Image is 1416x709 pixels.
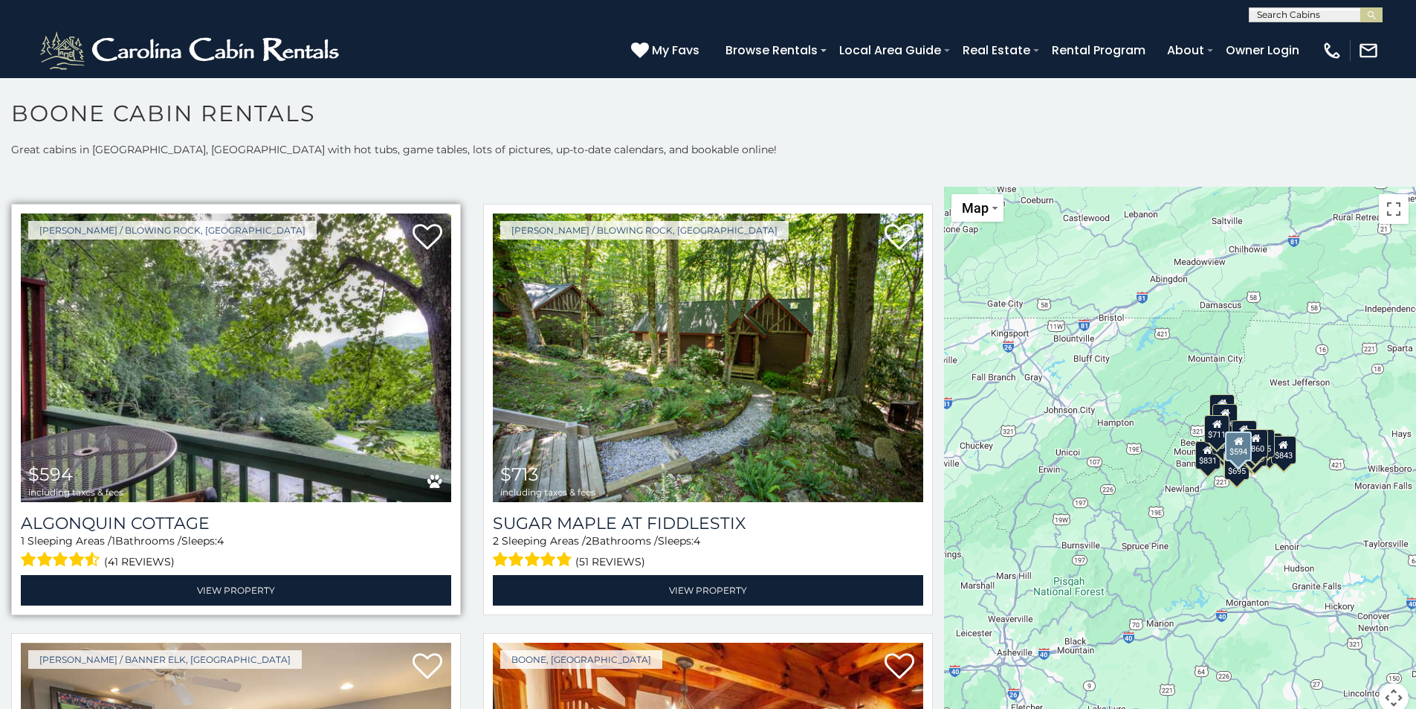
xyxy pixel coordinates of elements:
a: Sugar Maple at Fiddlestix $713 including taxes & fees [493,214,923,502]
img: phone-regular-white.png [1322,40,1342,61]
span: including taxes & fees [28,487,123,497]
a: Algonquin Cottage $594 including taxes & fees [21,214,451,502]
a: About [1160,37,1212,63]
div: $904 [1232,420,1257,448]
div: $594 [1226,432,1252,461]
a: View Property [493,575,923,606]
span: $594 [28,463,73,485]
a: Real Estate [955,37,1038,63]
button: Change map style [951,194,1003,222]
span: 2 [493,534,499,548]
a: Rental Program [1044,37,1153,63]
a: Boone, [GEOGRAPHIC_DATA] [500,650,662,669]
a: My Favs [631,41,703,60]
a: Sugar Maple at Fiddlestix [493,513,923,533]
div: $711 [1205,415,1230,443]
img: White-1-2.png [37,28,346,73]
span: (51 reviews) [575,552,645,571]
div: $695 [1225,451,1250,479]
div: $766 [1213,404,1238,432]
div: Sleeping Areas / Bathrooms / Sleeps: [493,533,923,571]
div: Sleeping Areas / Bathrooms / Sleeps: [21,533,451,571]
a: Algonquin Cottage [21,513,451,533]
div: $920 [1239,434,1264,462]
span: 1 [111,534,115,548]
span: $713 [500,463,539,485]
a: Local Area Guide [832,37,948,63]
a: View Property [21,575,451,606]
div: $913 [1217,426,1242,455]
div: $860 [1244,429,1269,458]
button: Toggle fullscreen view [1379,194,1409,224]
a: Add to favorites [413,222,442,254]
a: [PERSON_NAME] / Blowing Rock, [GEOGRAPHIC_DATA] [28,221,317,240]
a: [PERSON_NAME] / Banner Elk, [GEOGRAPHIC_DATA] [28,650,302,669]
img: Sugar Maple at Fiddlestix [493,214,923,502]
a: [PERSON_NAME] / Blowing Rock, [GEOGRAPHIC_DATA] [500,221,789,240]
a: Browse Rentals [718,37,825,63]
div: $854 [1242,438,1267,466]
a: Owner Login [1218,37,1307,63]
span: 2 [586,534,592,548]
a: Add to favorites [885,222,914,254]
span: (41 reviews) [104,552,175,571]
div: $843 [1271,435,1296,463]
a: Add to favorites [413,652,442,683]
img: mail-regular-white.png [1358,40,1379,61]
div: $831 [1195,441,1221,469]
a: Add to favorites [885,652,914,683]
span: My Favs [652,41,699,60]
span: Map [962,200,989,216]
img: Algonquin Cottage [21,214,451,502]
span: 4 [694,534,700,548]
span: including taxes & fees [500,487,595,497]
span: 1 [21,534,25,548]
span: 4 [217,534,224,548]
div: $812 [1210,394,1235,422]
